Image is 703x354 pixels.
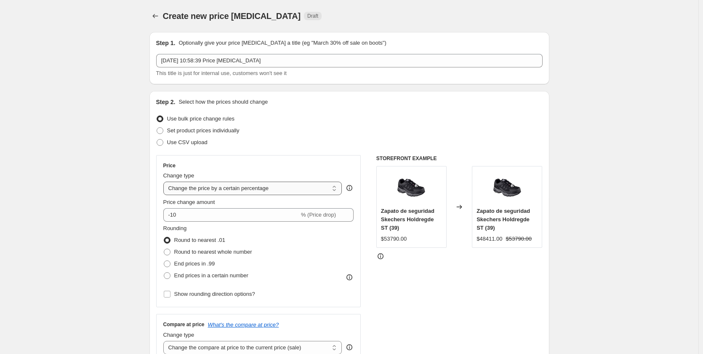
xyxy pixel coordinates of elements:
[178,39,386,47] p: Optionally give your price [MEDICAL_DATA] a title (eg "March 30% off sale on boots")
[506,235,532,243] strike: $53790.00
[381,208,434,231] span: Zapato de seguridad Skechers Holdregde ST (39)
[174,291,255,297] span: Show rounding direction options?
[174,260,215,267] span: End prices in .99
[167,139,208,145] span: Use CSV upload
[163,225,187,231] span: Rounding
[163,162,176,169] h3: Price
[490,171,524,204] img: 167419-1600-auto_80x.jpg
[174,237,225,243] span: Round to nearest .01
[345,184,354,192] div: help
[167,115,234,122] span: Use bulk price change rules
[307,13,318,19] span: Draft
[376,155,543,162] h6: STOREFRONT EXAMPLE
[174,249,252,255] span: Round to nearest whole number
[156,39,176,47] h2: Step 1.
[208,322,279,328] button: What's the compare at price?
[477,208,530,231] span: Zapato de seguridad Skechers Holdregde ST (39)
[345,343,354,351] div: help
[174,272,248,279] span: End prices in a certain number
[394,171,428,204] img: 167419-1600-auto_80x.jpg
[163,208,299,222] input: -15
[163,199,215,205] span: Price change amount
[178,98,268,106] p: Select how the prices should change
[301,212,336,218] span: % (Price drop)
[163,332,194,338] span: Change type
[156,70,287,76] span: This title is just for internal use, customers won't see it
[477,235,502,243] div: $48411.00
[156,54,543,67] input: 30% off holiday sale
[163,321,205,328] h3: Compare at price
[381,235,407,243] div: $53790.00
[167,127,240,134] span: Set product prices individually
[149,10,161,22] button: Price change jobs
[156,98,176,106] h2: Step 2.
[163,172,194,179] span: Change type
[163,11,301,21] span: Create new price [MEDICAL_DATA]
